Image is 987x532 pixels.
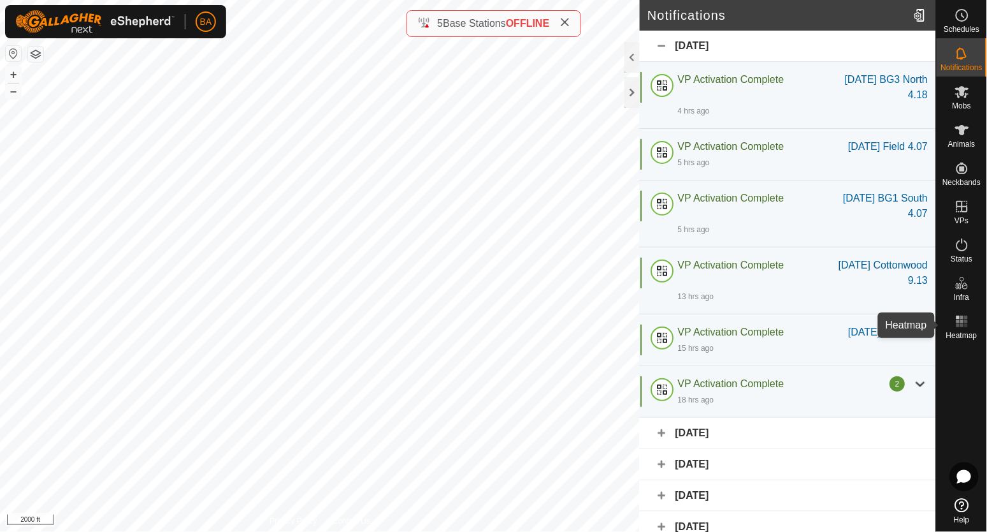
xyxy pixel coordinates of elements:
a: Help [937,493,987,529]
div: [DATE] Cottonwood 9.13 [828,258,928,288]
div: [DATE] Field 4.06 [849,325,928,340]
div: [DATE] [640,449,936,480]
a: Contact Us [333,515,370,527]
div: 13 hrs ago [678,291,714,302]
span: Schedules [944,26,979,33]
div: 18 hrs ago [678,394,714,406]
div: 5 hrs ago [678,157,710,168]
div: 4 hrs ago [678,105,710,117]
div: [DATE] [640,31,936,62]
div: [DATE] BG3 North 4.18 [828,72,928,103]
span: Heatmap [946,332,977,339]
div: [DATE] [640,418,936,449]
img: Gallagher Logo [15,10,175,33]
span: Infra [954,293,969,301]
span: Status [951,255,972,263]
span: 5 [437,18,443,29]
span: Animals [948,140,976,148]
button: Map Layers [28,47,43,62]
div: [DATE] Field 4.07 [849,139,928,154]
button: + [6,67,21,82]
span: VP Activation Complete [678,327,784,337]
div: 5 hrs ago [678,224,710,235]
span: Mobs [953,102,971,110]
span: Neckbands [942,179,981,186]
div: 15 hrs ago [678,343,714,354]
span: VP Activation Complete [678,74,784,85]
button: Reset Map [6,46,21,61]
div: 2 [890,376,905,392]
span: VP Activation Complete [678,378,784,389]
span: BA [200,15,212,29]
span: Help [954,516,970,524]
span: VP Activation Complete [678,260,784,270]
span: Notifications [941,64,983,71]
span: OFFLINE [506,18,549,29]
div: [DATE] BG1 South 4.07 [828,191,928,221]
div: [DATE] [640,480,936,512]
span: Base Stations [443,18,506,29]
button: – [6,84,21,99]
a: Privacy Policy [270,515,317,527]
span: VP Activation Complete [678,193,784,203]
span: VP Activation Complete [678,141,784,152]
h2: Notifications [647,8,909,23]
span: VPs [955,217,969,225]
